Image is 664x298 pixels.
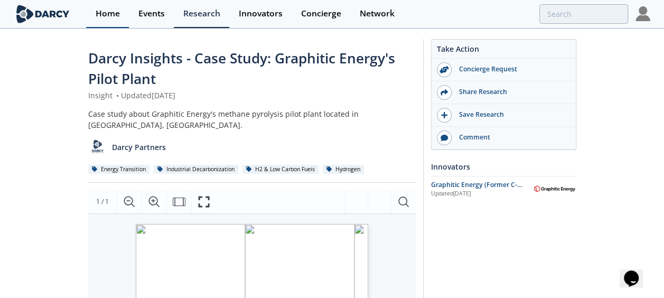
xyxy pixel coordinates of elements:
[239,10,283,18] div: Innovators
[452,87,570,97] div: Share Research
[432,43,576,59] div: Take Action
[154,165,239,174] div: Industrial Decarbonization
[88,165,150,174] div: Energy Transition
[431,157,576,176] div: Innovators
[301,10,341,18] div: Concierge
[183,10,220,18] div: Research
[431,180,576,199] a: Graphitic Energy (Former C-Zero) Updated[DATE] Graphitic Energy (Former C-Zero)
[96,10,120,18] div: Home
[360,10,395,18] div: Network
[14,5,72,23] img: logo-wide.svg
[620,256,653,287] iframe: chat widget
[242,165,319,174] div: H2 & Low Carbon Fuels
[88,90,416,101] div: Insight Updated [DATE]
[112,142,166,153] p: Darcy Partners
[452,64,570,74] div: Concierge Request
[323,165,364,174] div: Hydrogen
[115,90,121,100] span: •
[452,133,570,142] div: Comment
[539,4,628,24] input: Advanced Search
[431,180,532,190] div: Graphitic Energy (Former C-Zero)
[431,190,532,198] div: Updated [DATE]
[635,6,650,21] img: Profile
[532,184,576,194] img: Graphitic Energy (Former C-Zero)
[88,108,416,131] div: Case study about Graphitic Energy's methane pyrolysis pilot plant located in [GEOGRAPHIC_DATA], [...
[138,10,165,18] div: Events
[452,110,570,119] div: Save Research
[88,49,395,88] span: Darcy Insights - Case Study: Graphitic Energy's Pilot Plant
